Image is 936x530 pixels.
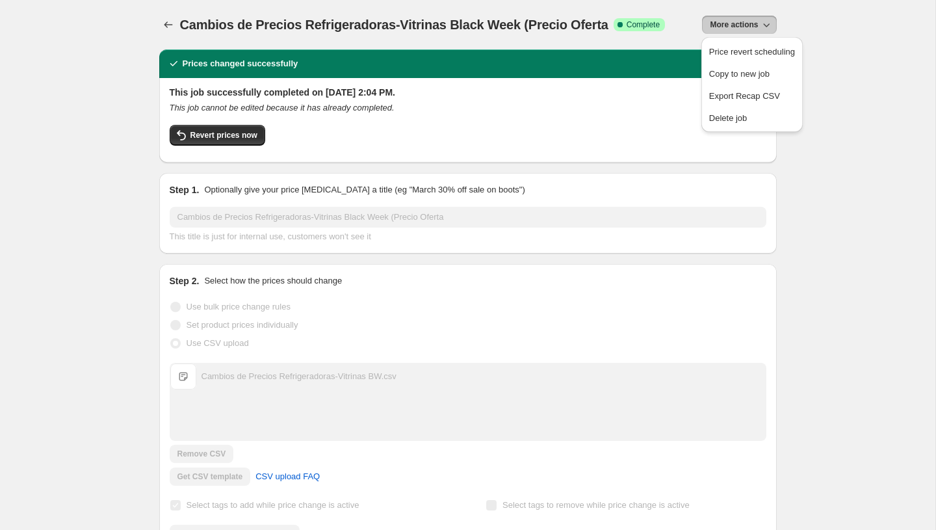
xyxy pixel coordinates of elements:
[170,86,766,99] h2: This job successfully completed on [DATE] 2:04 PM.
[705,85,799,106] button: Export Recap CSV
[627,20,660,30] span: Complete
[709,47,795,57] span: Price revert scheduling
[705,107,799,128] button: Delete job
[204,274,342,287] p: Select how the prices should change
[710,20,758,30] span: More actions
[502,500,690,510] span: Select tags to remove while price change is active
[187,320,298,330] span: Set product prices individually
[170,183,200,196] h2: Step 1.
[709,91,780,101] span: Export Recap CSV
[170,103,395,113] i: This job cannot be edited because it has already completed.
[170,274,200,287] h2: Step 2.
[187,338,249,348] span: Use CSV upload
[705,63,799,84] button: Copy to new job
[183,57,298,70] h2: Prices changed successfully
[187,302,291,311] span: Use bulk price change rules
[190,130,257,140] span: Revert prices now
[170,207,766,228] input: 30% off holiday sale
[170,125,265,146] button: Revert prices now
[204,183,525,196] p: Optionally give your price [MEDICAL_DATA] a title (eg "March 30% off sale on boots")
[248,466,328,487] a: CSV upload FAQ
[187,500,359,510] span: Select tags to add while price change is active
[201,370,396,383] div: Cambios de Precios Refrigeradoras-Vitrinas BW.csv
[709,69,770,79] span: Copy to new job
[170,232,371,241] span: This title is just for internal use, customers won't see it
[702,16,776,34] button: More actions
[705,41,799,62] button: Price revert scheduling
[709,113,747,123] span: Delete job
[180,18,608,32] span: Cambios de Precios Refrigeradoras-Vitrinas Black Week (Precio Oferta
[255,470,320,483] span: CSV upload FAQ
[159,16,177,34] button: Price change jobs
